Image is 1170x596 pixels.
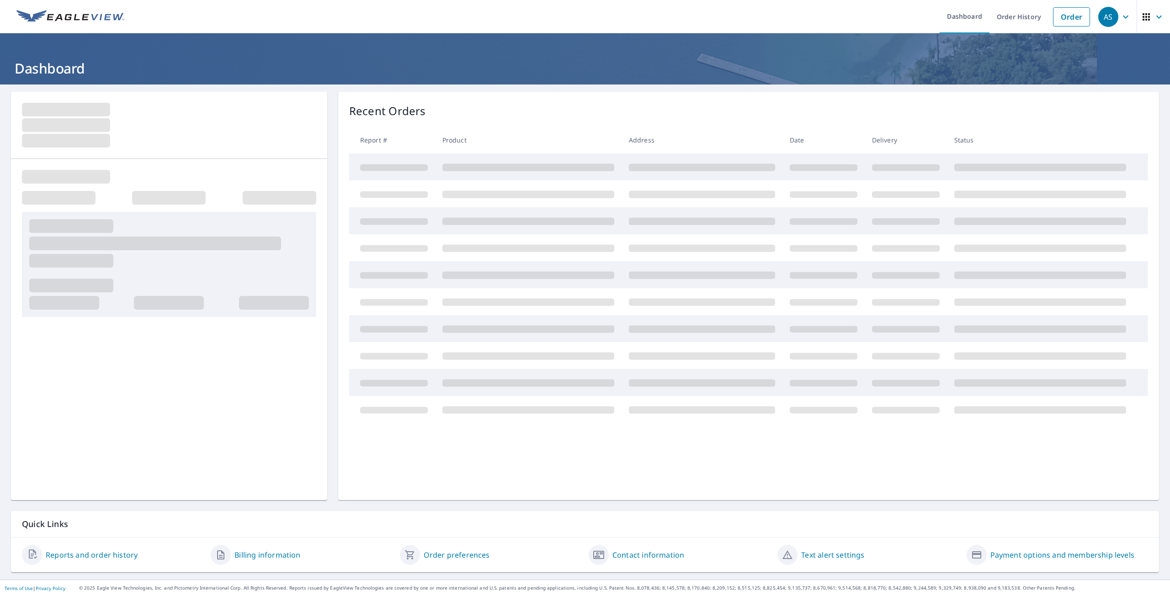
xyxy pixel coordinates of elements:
[865,127,947,153] th: Delivery
[612,549,684,560] a: Contact information
[801,549,864,560] a: Text alert settings
[990,549,1134,560] a: Payment options and membership levels
[1098,7,1118,27] div: AS
[5,585,33,591] a: Terms of Use
[424,549,490,560] a: Order preferences
[349,103,426,119] p: Recent Orders
[234,549,300,560] a: Billing information
[11,59,1159,78] h1: Dashboard
[5,585,65,591] p: |
[46,549,138,560] a: Reports and order history
[622,127,782,153] th: Address
[435,127,622,153] th: Product
[79,585,1165,591] p: © 2025 Eagle View Technologies, Inc. and Pictometry International Corp. All Rights Reserved. Repo...
[947,127,1133,153] th: Status
[1053,7,1090,26] a: Order
[22,518,1148,530] p: Quick Links
[36,585,65,591] a: Privacy Policy
[782,127,865,153] th: Date
[349,127,435,153] th: Report #
[16,10,124,24] img: EV Logo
